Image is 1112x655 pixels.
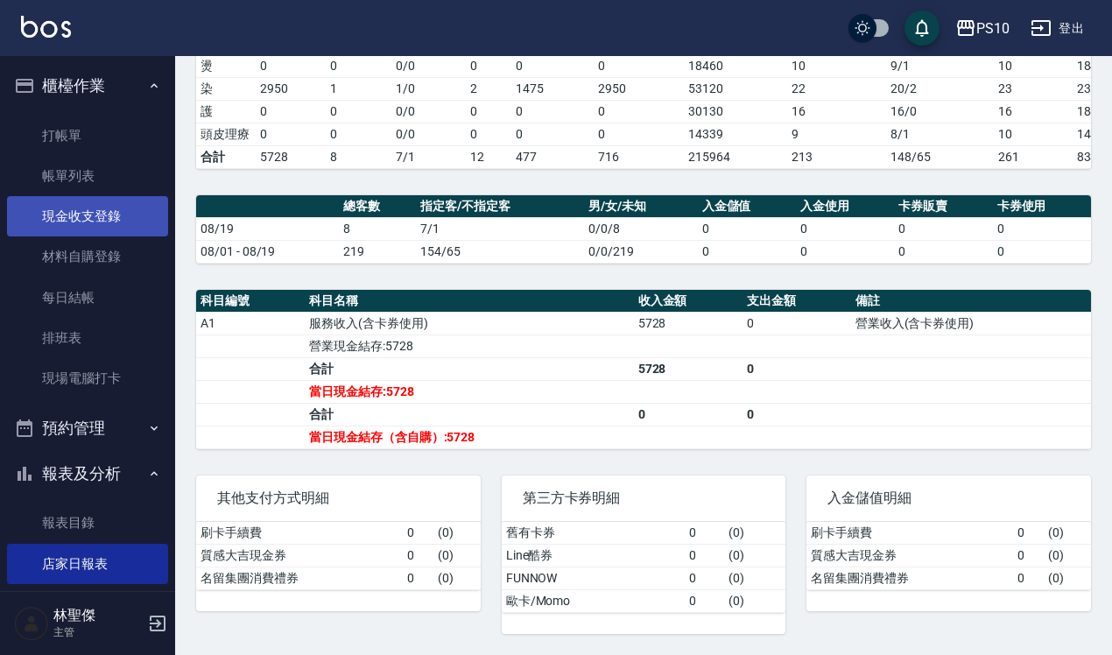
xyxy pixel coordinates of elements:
[743,357,851,380] td: 0
[502,567,686,589] td: FUNNOW
[993,195,1091,218] th: 卡券使用
[904,11,940,46] button: save
[724,567,785,589] td: ( 0 )
[217,489,460,507] span: 其他支付方式明細
[1024,12,1091,45] button: 登出
[196,123,256,145] td: 頭皮理療
[7,278,168,318] a: 每日結帳
[886,123,994,145] td: 8 / 1
[1013,567,1044,589] td: 0
[511,77,594,100] td: 1475
[403,522,433,545] td: 0
[806,522,1091,590] table: a dense table
[196,522,481,590] table: a dense table
[391,145,466,168] td: 7/1
[196,312,305,335] td: A1
[684,100,787,123] td: 30130
[993,240,1091,263] td: 0
[196,77,256,100] td: 染
[698,217,796,240] td: 0
[7,63,168,109] button: 櫃檯作業
[339,195,417,218] th: 總客數
[886,145,994,168] td: 148/65
[634,312,743,335] td: 5728
[724,522,785,545] td: ( 0 )
[416,217,584,240] td: 7/1
[256,145,326,168] td: 5728
[391,54,466,77] td: 0 / 0
[53,607,143,624] h5: 林聖傑
[403,567,433,589] td: 0
[684,145,787,168] td: 215964
[634,290,743,313] th: 收入金額
[796,195,894,218] th: 入金使用
[787,100,887,123] td: 16
[634,403,743,426] td: 0
[894,240,992,263] td: 0
[196,240,339,263] td: 08/01 - 08/19
[466,100,511,123] td: 0
[196,54,256,77] td: 燙
[196,290,305,313] th: 科目編號
[698,240,796,263] td: 0
[511,54,594,77] td: 0
[339,217,417,240] td: 8
[433,522,481,545] td: ( 0 )
[256,123,326,145] td: 0
[326,54,392,77] td: 0
[584,217,697,240] td: 0/0/8
[466,77,511,100] td: 2
[502,522,786,613] table: a dense table
[724,544,785,567] td: ( 0 )
[523,489,765,507] span: 第三方卡券明細
[806,544,1013,567] td: 質感大吉現金券
[7,544,168,584] a: 店家日報表
[994,54,1073,77] td: 10
[391,100,466,123] td: 0 / 0
[305,380,634,403] td: 當日現金結存:5728
[851,290,1091,313] th: 備註
[466,123,511,145] td: 0
[305,403,634,426] td: 合計
[7,196,168,236] a: 現金收支登錄
[806,522,1013,545] td: 刷卡手續費
[326,145,392,168] td: 8
[994,145,1073,168] td: 261
[305,357,634,380] td: 合計
[7,318,168,358] a: 排班表
[256,100,326,123] td: 0
[326,100,392,123] td: 0
[994,123,1073,145] td: 10
[196,522,403,545] td: 刷卡手續費
[634,357,743,380] td: 5728
[305,312,634,335] td: 服務收入(含卡券使用)
[391,77,466,100] td: 1 / 0
[894,195,992,218] th: 卡券販賣
[886,54,994,77] td: 9 / 1
[7,236,168,277] a: 材料自購登錄
[976,18,1010,39] div: PS10
[948,11,1017,46] button: PS10
[21,16,71,38] img: Logo
[196,145,256,168] td: 合計
[684,123,787,145] td: 14339
[886,77,994,100] td: 20 / 2
[196,544,403,567] td: 質感大吉現金券
[7,584,168,624] a: 互助日報表
[7,503,168,543] a: 報表目錄
[594,100,685,123] td: 0
[787,145,887,168] td: 213
[827,489,1070,507] span: 入金儲值明細
[685,544,724,567] td: 0
[53,624,143,640] p: 主管
[743,312,851,335] td: 0
[305,290,634,313] th: 科目名稱
[594,145,685,168] td: 716
[1013,522,1044,545] td: 0
[1044,522,1091,545] td: ( 0 )
[594,54,685,77] td: 0
[14,606,49,641] img: Person
[594,77,685,100] td: 2950
[196,567,403,589] td: 名留集團消費禮券
[466,145,511,168] td: 12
